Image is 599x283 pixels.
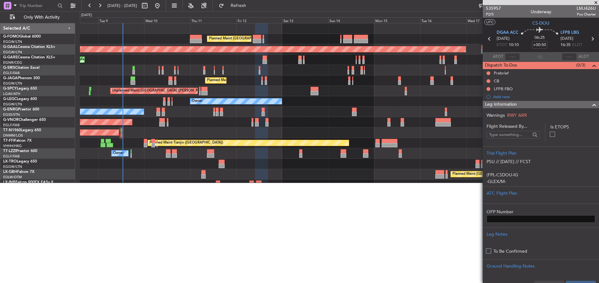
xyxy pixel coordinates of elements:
span: ETOT [497,42,507,48]
span: 06:25 [535,35,545,41]
a: EGSS/STN [3,112,20,117]
a: G-SPCYLegacy 650 [3,87,37,91]
span: P2/5 [486,12,501,17]
div: Leg Notes [487,231,595,238]
span: G-SPCY [3,87,17,91]
span: G-LEGC [3,97,17,101]
span: LX-INB [3,180,15,184]
span: G-VNOR [3,118,19,122]
div: Ground Handling Notes [487,263,595,269]
div: Sat 13 [282,17,328,23]
a: EGNR/CEG [3,60,22,65]
span: T7-LZZI [3,149,16,153]
span: T7-FFI [3,139,14,143]
span: Refresh [225,3,252,8]
label: To Be Confirmed [493,248,527,255]
span: DGAA ACC [497,30,518,36]
span: [DATE] [497,36,510,42]
span: Dispatch To-Dos [485,62,517,69]
span: LX-GBH [3,170,17,174]
a: EGLF/FAB [3,154,20,159]
span: G-JAGA [3,76,18,80]
a: EGGW/LTN [3,81,22,86]
div: Warnings [483,112,599,119]
span: G-GAAL [3,45,18,49]
div: Add new [493,94,596,99]
div: Planned Maint [GEOGRAPHIC_DATA] ([GEOGRAPHIC_DATA]) [452,169,552,179]
label: OFP Number [487,209,595,215]
button: Only With Activity [7,12,69,22]
span: (0/3) [576,62,585,68]
span: [DATE] [560,36,573,42]
a: EGLF/FAB [3,71,20,75]
div: Tue 9 [98,17,144,23]
div: Unplanned Maint [GEOGRAPHIC_DATA] ([PERSON_NAME] Intl) [112,86,215,96]
span: ATOT [493,54,503,60]
label: Is ETOPS [550,124,595,130]
span: Only With Activity [16,15,67,20]
div: Underway [531,9,551,15]
a: LX-GBHFalcon 7X [3,170,34,174]
div: [DATE] [81,13,92,18]
a: G-LEGCLegacy 600 [3,97,37,101]
span: Leg Information [485,101,517,108]
span: G-GARE [3,56,18,59]
span: Flight Released By... [487,123,540,130]
div: Trial Flight Plan [487,150,595,156]
div: CB [494,78,499,84]
a: EGGW/LTN [3,102,22,107]
input: --:-- [505,53,520,61]
a: EGGW/LTN [3,164,22,169]
a: G-GARECessna Citation XLS+ [3,56,55,59]
span: G-ENRG [3,108,18,111]
span: [DATE] - [DATE] [107,3,137,9]
span: LMJ426U [577,5,596,12]
span: G-FOMO [3,35,19,38]
span: CS-DOU [532,20,549,27]
a: G-JAGAPhenom 300 [3,76,40,80]
a: EGLF/FAB [3,123,20,127]
a: G-ENRGPraetor 600 [3,108,39,111]
a: LGAV/ATH [3,91,20,96]
button: UTC [484,19,495,25]
a: G-SIRSCitation Excel [3,66,39,70]
div: Thu 11 [190,17,236,23]
p: (FPL-CSDOU-IG [487,172,595,178]
a: G-FOMOGlobal 6000 [3,35,41,38]
a: T7-FFIFalcon 7X [3,139,32,143]
a: T7-LZZIPraetor 600 [3,149,37,153]
a: T7-N1960Legacy 650 [3,128,41,132]
a: LX-INBFalcon 900EX EASy II [3,180,53,184]
span: LX-TRO [3,160,17,163]
div: Owner [113,149,124,158]
input: Type something... [489,130,530,139]
span: 535957 [486,5,501,12]
div: ATC Flight Plan [487,190,595,197]
span: 16:35 [560,42,571,48]
div: Wed 17 [466,17,512,23]
a: DNMM/LOS [3,133,23,138]
div: Prebrief [494,70,509,76]
div: Tue 16 [420,17,466,23]
a: EDLW/DTM [3,175,22,180]
div: Fri 12 [236,17,282,23]
div: Wed 10 [144,17,190,23]
div: Planned Maint Tianjin ([GEOGRAPHIC_DATA]) [149,138,223,148]
p: PSU // [DATE] // FCST [487,158,595,165]
span: RWY ARR [507,112,527,118]
div: Owner [192,97,203,106]
div: Planned Maint [GEOGRAPHIC_DATA] ([GEOGRAPHIC_DATA]) [209,34,308,44]
a: G-GAALCessna Citation XLS+ [3,45,55,49]
span: G-SIRS [3,66,15,70]
span: ELDT [572,42,582,48]
span: 10:10 [509,42,519,48]
span: T7-N1960 [3,128,21,132]
a: EGGW/LTN [3,50,22,55]
a: EGGW/LTN [3,39,22,44]
div: Sun 14 [328,17,374,23]
div: Planned Maint [GEOGRAPHIC_DATA] ([GEOGRAPHIC_DATA]) [207,76,306,85]
a: LX-TROLegacy 650 [3,160,37,163]
input: Trip Number [19,1,56,10]
div: LFPB FBO [494,86,513,91]
p: -GLEX/M-SBDE2E3FGHIJ1J4J5M1M3ORVWXYZ/LB1D1 [487,178,595,192]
